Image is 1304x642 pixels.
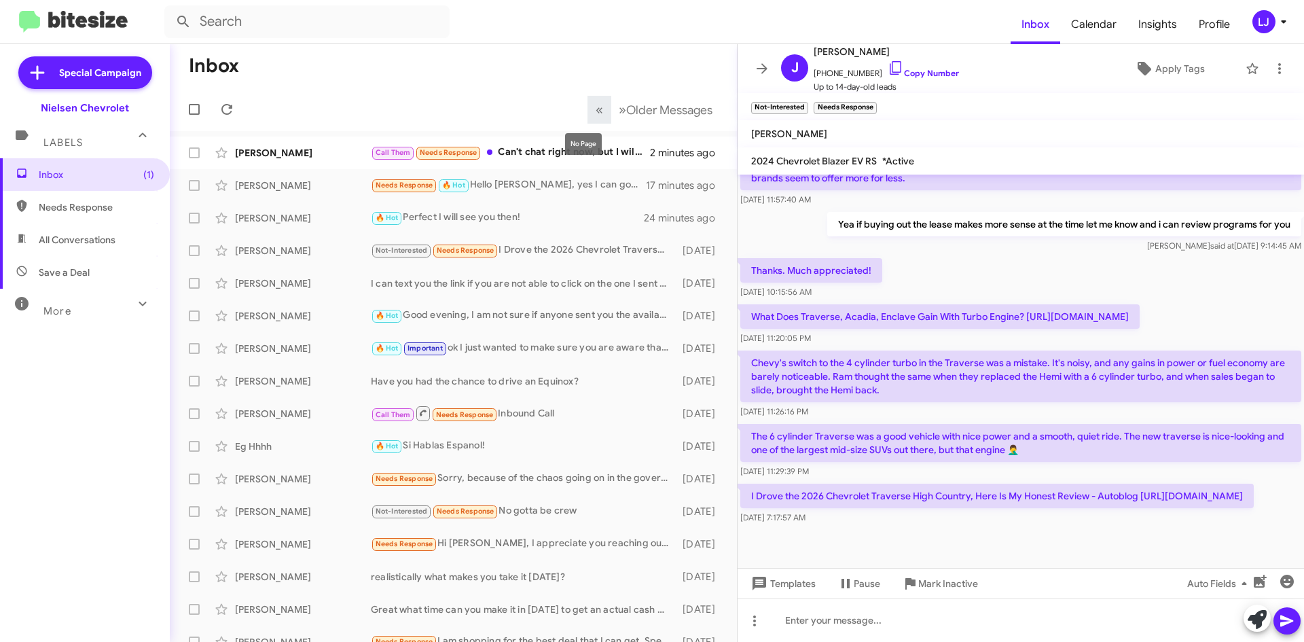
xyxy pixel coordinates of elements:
a: Insights [1127,5,1188,44]
div: [DATE] [676,537,726,551]
a: Profile [1188,5,1241,44]
div: 17 minutes ago [646,179,726,192]
div: Hello [PERSON_NAME], yes I can go there [DATE] [371,177,646,193]
div: LJ [1252,10,1275,33]
input: Search [164,5,450,38]
span: Special Campaign [59,66,141,79]
span: Up to 14-day-old leads [814,80,959,94]
span: Needs Response [376,474,433,483]
span: Labels [43,137,83,149]
div: [PERSON_NAME] [235,179,371,192]
span: Needs Response [39,200,154,214]
div: [DATE] [676,440,726,453]
div: Good evening, I am not sure if anyone sent you the available trucks, I just sent you the link to ... [371,308,676,323]
div: Si Hablas Espanol! [371,438,676,454]
button: Mark Inactive [891,571,989,596]
div: Nielsen Chevrolet [41,101,129,115]
span: Needs Response [376,181,433,190]
span: Call Them [376,148,411,157]
span: Needs Response [437,246,494,255]
button: Previous [587,96,611,124]
div: Have you had the chance to drive an Equinox? [371,374,676,388]
div: [DATE] [676,472,726,486]
span: 🔥 Hot [376,311,399,320]
span: Needs Response [437,507,494,516]
button: Next [611,96,721,124]
a: Copy Number [888,68,959,78]
div: Hi [PERSON_NAME], I appreciate you reaching out but we owe 40k on my Ford and it's worth at best ... [371,536,676,552]
span: Pause [854,571,880,596]
button: Pause [827,571,891,596]
span: [DATE] 11:57:40 AM [740,194,811,204]
div: [PERSON_NAME] [235,407,371,421]
div: Great what time can you make it in [DATE] to get an actual cash value for your vehicle? [371,603,676,616]
span: Older Messages [626,103,712,118]
span: J [791,57,799,79]
span: 🔥 Hot [442,181,465,190]
div: [PERSON_NAME] [235,374,371,388]
span: [PERSON_NAME] [DATE] 9:14:45 AM [1147,240,1301,251]
div: [DATE] [676,374,726,388]
a: Inbox [1011,5,1060,44]
button: Auto Fields [1176,571,1263,596]
div: No gotta be crew [371,503,676,519]
div: [PERSON_NAME] [235,244,371,257]
span: More [43,305,71,317]
div: 2 minutes ago [650,146,726,160]
a: Special Campaign [18,56,152,89]
div: [DATE] [676,277,726,290]
div: Can't chat right now, but I will call after work [371,145,650,160]
div: [PERSON_NAME] [235,342,371,355]
h1: Inbox [189,55,239,77]
div: [PERSON_NAME] [235,277,371,290]
div: No Page [565,133,602,155]
span: *Active [882,155,914,167]
span: All Conversations [39,233,115,247]
p: Thanks. Much appreciated! [740,258,882,283]
span: [DATE] 10:15:56 AM [740,287,812,297]
nav: Page navigation example [588,96,721,124]
div: Inbound Call [371,405,676,422]
span: 2024 Chevrolet Blazer EV RS [751,155,877,167]
span: Needs Response [420,148,477,157]
div: [DATE] [676,570,726,584]
div: [DATE] [676,342,726,355]
span: [DATE] 11:26:16 PM [740,406,808,416]
div: [DATE] [676,407,726,421]
p: The 6 cylinder Traverse was a good vehicle with nice power and a smooth, quiet ride. The new trav... [740,424,1301,462]
a: Calendar [1060,5,1127,44]
div: [DATE] [676,309,726,323]
div: Sorry, because of the chaos going on in the government, I have to put a pause on my interest for ... [371,471,676,486]
span: Save a Deal [39,266,90,279]
div: ok I just wanted to make sure you are aware that there are RWD models, regardless if you buy from... [371,340,676,356]
small: Needs Response [814,102,876,114]
span: Call Them [376,410,411,419]
button: LJ [1241,10,1289,33]
span: (1) [143,168,154,181]
span: Auto Fields [1187,571,1252,596]
div: [PERSON_NAME] [235,570,371,584]
div: 24 minutes ago [645,211,726,225]
span: [DATE] 7:17:57 AM [740,512,805,522]
div: [PERSON_NAME] [235,603,371,616]
p: Chevy's switch to the 4 cylinder turbo in the Traverse was a mistake. It's noisy, and any gains i... [740,351,1301,402]
div: [PERSON_NAME] [235,505,371,518]
button: Apply Tags [1100,56,1239,81]
p: What Does Traverse, Acadia, Enclave Gain With Turbo Engine? [URL][DOMAIN_NAME] [740,304,1140,329]
span: said at [1210,240,1234,251]
div: [DATE] [676,244,726,257]
div: I can text you the link if you are not able to click on the one I sent you, this text is coming f... [371,277,676,290]
div: Perfect I will see you then! [371,210,645,226]
span: Needs Response [376,539,433,548]
button: Templates [738,571,827,596]
div: Eg Hhhh [235,440,371,453]
span: Needs Response [436,410,494,419]
span: » [619,101,626,118]
div: [PERSON_NAME] [235,472,371,486]
p: I Drove the 2026 Chevrolet Traverse High Country, Here Is My Honest Review - Autoblog [URL][DOMAI... [740,484,1254,508]
span: « [596,101,603,118]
